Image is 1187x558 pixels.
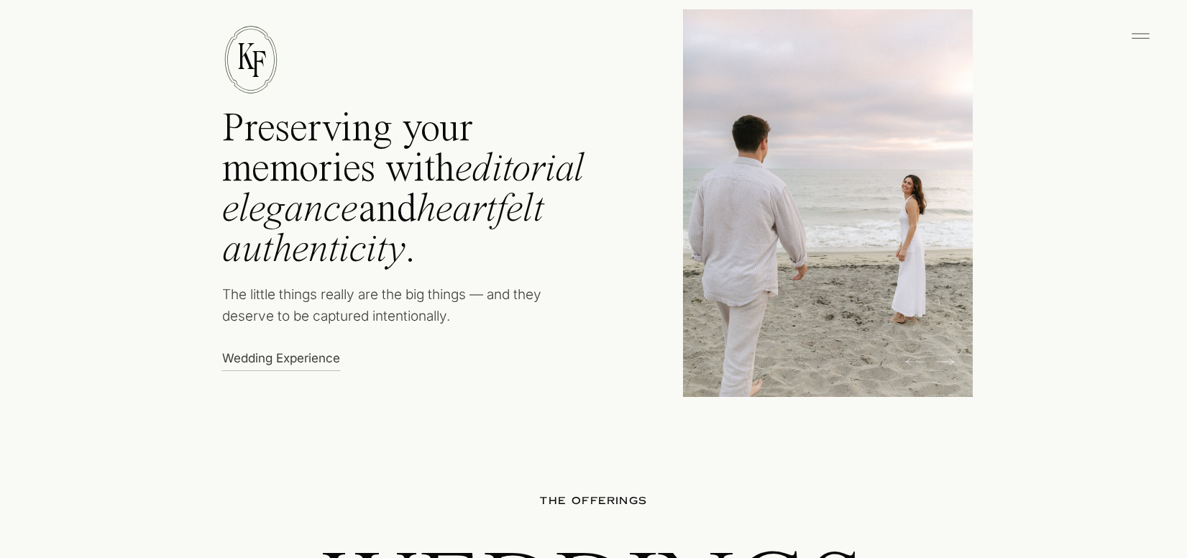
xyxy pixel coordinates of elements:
[222,284,568,335] p: The little things really are the big things — and they deserve to be captured intentionally.
[222,150,585,230] i: editorial elegance
[496,493,692,511] h2: THE offerings
[222,109,625,280] h2: Preserving your memories with and .
[222,190,544,270] i: heartfelt authenticity
[222,349,348,365] a: Wedding Experience
[226,38,266,75] a: K
[239,46,279,83] a: F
